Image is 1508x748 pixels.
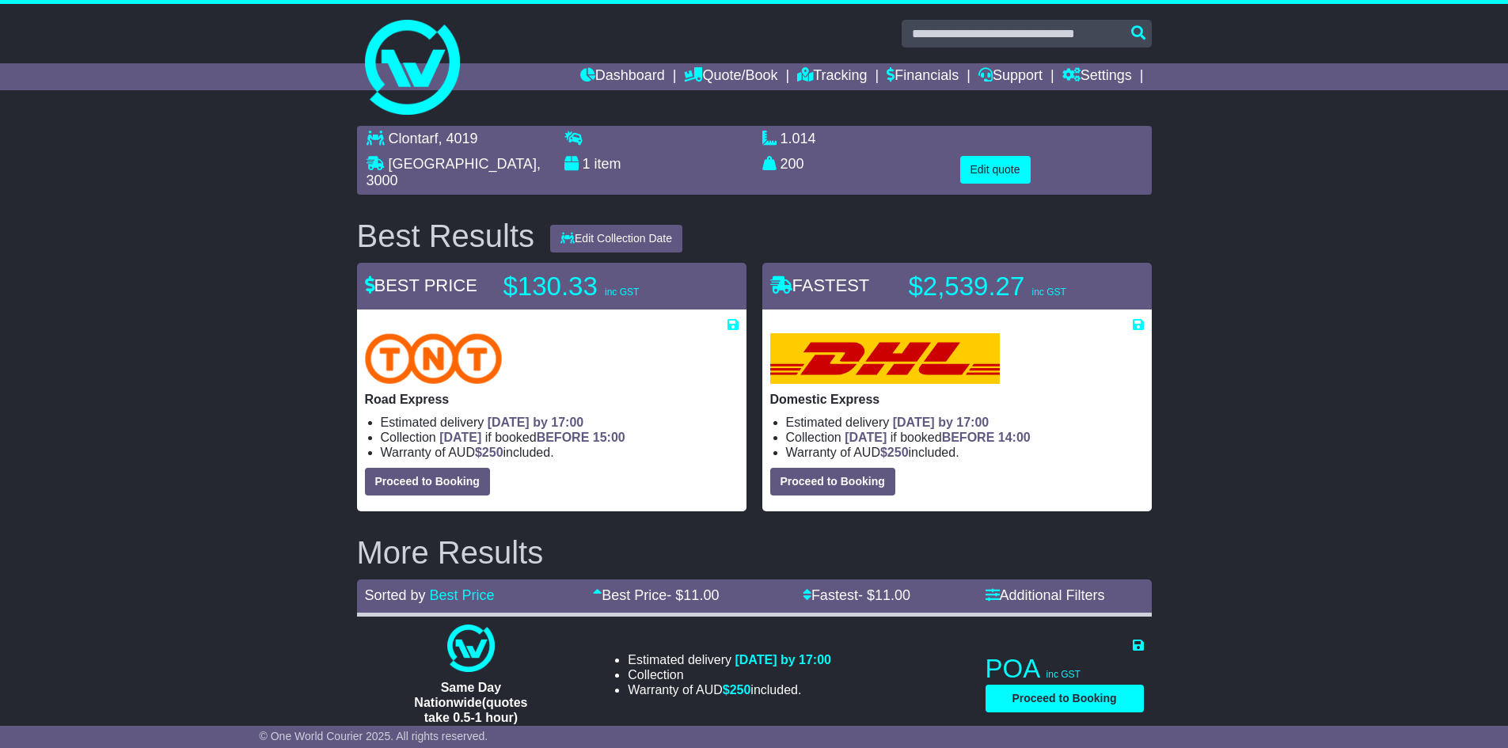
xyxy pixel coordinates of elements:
a: Financials [887,63,959,90]
li: Warranty of AUD included. [628,682,831,697]
li: Collection [786,430,1144,445]
a: Tracking [797,63,867,90]
a: Additional Filters [986,587,1105,603]
a: Best Price- $11.00 [593,587,719,603]
span: [GEOGRAPHIC_DATA] [389,156,537,172]
li: Estimated delivery [381,415,739,430]
p: Road Express [365,392,739,407]
span: [DATE] by 17:00 [735,653,831,666]
li: Estimated delivery [786,415,1144,430]
span: - $ [858,587,910,603]
span: [DATE] by 17:00 [488,416,584,429]
span: 250 [482,446,503,459]
span: inc GST [1031,287,1065,298]
a: Fastest- $11.00 [803,587,910,603]
span: Sorted by [365,587,426,603]
span: inc GST [605,287,639,298]
span: 11.00 [875,587,910,603]
img: TNT Domestic: Road Express [365,333,503,384]
span: if booked [439,431,625,444]
p: POA [986,653,1144,685]
span: Clontarf [389,131,439,146]
div: Best Results [349,218,543,253]
span: Same Day Nationwide(quotes take 0.5-1 hour) [414,681,527,724]
li: Collection [628,667,831,682]
span: [DATE] [845,431,887,444]
a: Settings [1062,63,1132,90]
span: © One World Courier 2025. All rights reserved. [260,730,488,742]
button: Edit quote [960,156,1031,184]
span: 15:00 [593,431,625,444]
a: Support [978,63,1043,90]
p: $2,539.27 [909,271,1107,302]
span: - $ [667,587,719,603]
span: 1 [583,156,591,172]
p: Domestic Express [770,392,1144,407]
span: FASTEST [770,275,870,295]
span: BEST PRICE [365,275,477,295]
span: $ [723,683,751,697]
span: , 4019 [439,131,478,146]
span: BEFORE [942,431,995,444]
span: 250 [730,683,751,697]
span: 250 [887,446,909,459]
img: One World Courier: Same Day Nationwide(quotes take 0.5-1 hour) [447,625,495,672]
button: Proceed to Booking [986,685,1144,712]
span: $ [475,446,503,459]
span: [DATE] by 17:00 [893,416,990,429]
span: , 3000 [367,156,541,189]
span: BEFORE [537,431,590,444]
span: 1.014 [781,131,816,146]
span: 11.00 [683,587,719,603]
h2: More Results [357,535,1152,570]
button: Proceed to Booking [770,468,895,496]
li: Warranty of AUD included. [381,445,739,460]
li: Estimated delivery [628,652,831,667]
a: Best Price [430,587,495,603]
li: Warranty of AUD included. [786,445,1144,460]
button: Proceed to Booking [365,468,490,496]
p: $130.33 [503,271,701,302]
a: Dashboard [580,63,665,90]
button: Edit Collection Date [550,225,682,252]
span: item [594,156,621,172]
img: DHL: Domestic Express [770,333,1000,384]
a: Quote/Book [684,63,777,90]
span: 200 [781,156,804,172]
span: inc GST [1046,669,1081,680]
span: [DATE] [439,431,481,444]
span: 14:00 [998,431,1031,444]
li: Collection [381,430,739,445]
span: if booked [845,431,1030,444]
span: $ [880,446,909,459]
